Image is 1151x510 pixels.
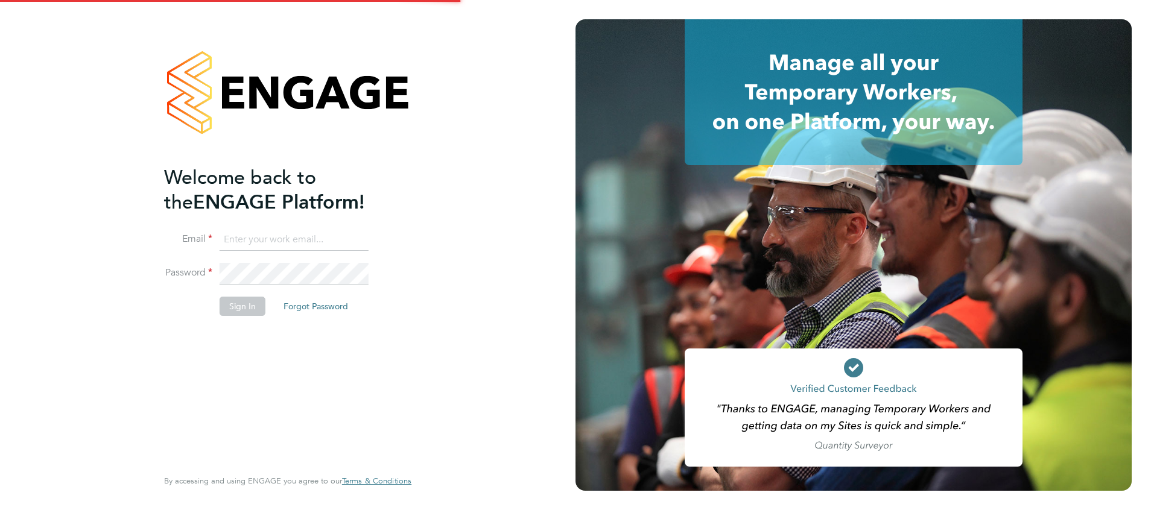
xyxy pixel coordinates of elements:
span: Terms & Conditions [342,476,411,486]
a: Terms & Conditions [342,476,411,486]
input: Enter your work email... [220,229,369,251]
button: Forgot Password [274,297,358,316]
label: Password [164,266,212,279]
span: Welcome back to the [164,166,316,214]
span: By accessing and using ENGAGE you agree to our [164,476,411,486]
button: Sign In [220,297,265,316]
h2: ENGAGE Platform! [164,165,399,215]
label: Email [164,233,212,245]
